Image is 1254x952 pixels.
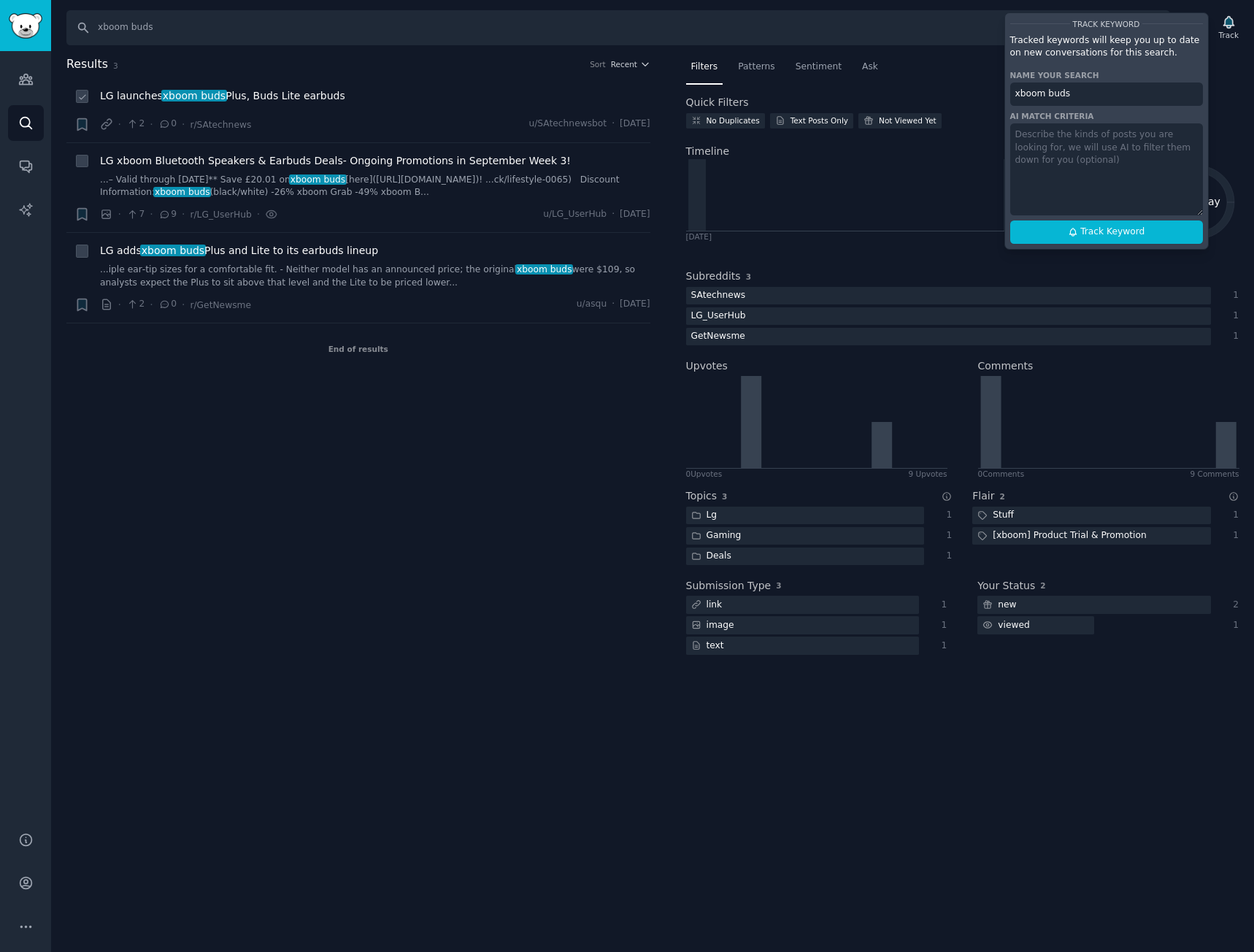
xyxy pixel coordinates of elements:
[746,272,751,281] span: 3
[791,115,848,126] div: Text Posts Only
[150,117,153,132] span: ·
[158,208,177,221] span: 9
[999,492,1004,501] span: 2
[972,488,994,504] h2: Flair
[100,264,650,289] a: ...iple ear‑tip sizes for a comfortable fit. - Neither model has an announced price; the original...
[182,117,185,132] span: ·
[100,243,378,258] span: LG adds Plus and Lite to its earbuds lineup
[978,358,1034,374] h2: Comments
[934,619,947,632] div: 1
[1010,111,1203,121] div: AI match criteria
[686,287,751,305] div: SAtechnews
[118,117,121,132] span: ·
[612,208,615,221] span: ·
[153,187,211,197] span: xboom buds
[862,61,878,74] span: Ask
[776,581,781,590] span: 3
[686,328,750,346] div: GetNewsme
[686,144,730,159] span: Timeline
[590,59,606,69] div: Sort
[140,245,206,256] span: xboom buds
[686,578,772,594] h2: Submission Type
[158,298,177,311] span: 0
[1010,70,1203,80] div: Name your search
[126,118,145,131] span: 2
[1226,310,1239,323] div: 1
[612,298,615,311] span: ·
[1010,82,1203,106] input: Name this search
[620,208,650,221] span: [DATE]
[182,207,185,222] span: ·
[150,207,153,222] span: ·
[100,153,571,169] a: LG xboom Bluetooth Speakers & Earbuds Deals- Ongoing Promotions in September Week 3!
[100,88,345,104] span: LG launches Plus, Buds Lite earbuds
[686,637,729,655] div: text
[100,88,345,104] a: LG launchesxboom budsPlus, Buds Lite earbuds
[515,264,573,275] span: xboom buds
[1190,469,1239,479] div: 9 Comments
[577,298,607,311] span: u/asqu
[1040,581,1045,590] span: 2
[686,548,736,566] div: Deals
[289,174,347,185] span: xboom buds
[686,507,723,525] div: Lg
[686,269,741,284] h2: Subreddits
[977,578,1035,594] h2: Your Status
[1175,196,1220,207] text: 3.0 / day
[161,90,227,101] span: xboom buds
[1226,289,1239,302] div: 1
[620,118,650,131] span: [DATE]
[66,323,650,375] div: End of results
[158,118,177,131] span: 0
[686,596,728,614] div: link
[528,118,607,131] span: u/SAtechnewsbot
[1080,226,1145,239] span: Track Keyword
[978,469,1025,479] div: 0 Comment s
[150,297,153,312] span: ·
[908,469,947,479] div: 9 Upvotes
[100,174,650,199] a: ...– Valid through [DATE]** Save £20.01 onxboom buds[here]([URL][DOMAIN_NAME])! ...ck/lifestyle-0...
[686,527,747,545] div: Gaming
[66,55,108,74] span: Results
[686,469,723,479] div: 0 Upvote s
[707,115,760,126] div: No Duplicates
[620,298,650,311] span: [DATE]
[190,210,251,220] span: r/LG_UserHub
[1226,509,1239,522] div: 1
[1226,619,1239,632] div: 1
[686,488,718,504] h2: Topics
[796,61,842,74] span: Sentiment
[190,300,251,310] span: r/GetNewsme
[1226,330,1239,343] div: 1
[1073,19,1140,28] span: Track Keyword
[611,59,637,69] span: Recent
[939,529,953,542] div: 1
[126,298,145,311] span: 2
[977,596,1021,614] div: new
[182,297,185,312] span: ·
[934,640,947,653] div: 1
[1226,599,1239,612] div: 2
[257,207,260,222] span: ·
[113,61,118,70] span: 3
[9,13,42,39] img: GummySearch logo
[1219,30,1239,40] div: Track
[612,118,615,131] span: ·
[126,208,145,221] span: 7
[543,208,607,221] span: u/LG_UserHub
[972,527,1152,545] div: [xboom] Product Trial & Promotion
[1226,529,1239,542] div: 1
[738,61,774,74] span: Patterns
[939,509,953,522] div: 1
[1214,12,1244,43] button: Track
[722,492,727,501] span: 3
[691,61,718,74] span: Filters
[686,616,739,634] div: image
[686,358,728,374] h2: Upvotes
[972,507,1019,525] div: Stuff
[118,207,121,222] span: ·
[934,599,947,612] div: 1
[190,120,251,130] span: r/SAtechnews
[977,616,1035,634] div: viewed
[879,115,936,126] div: Not Viewed Yet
